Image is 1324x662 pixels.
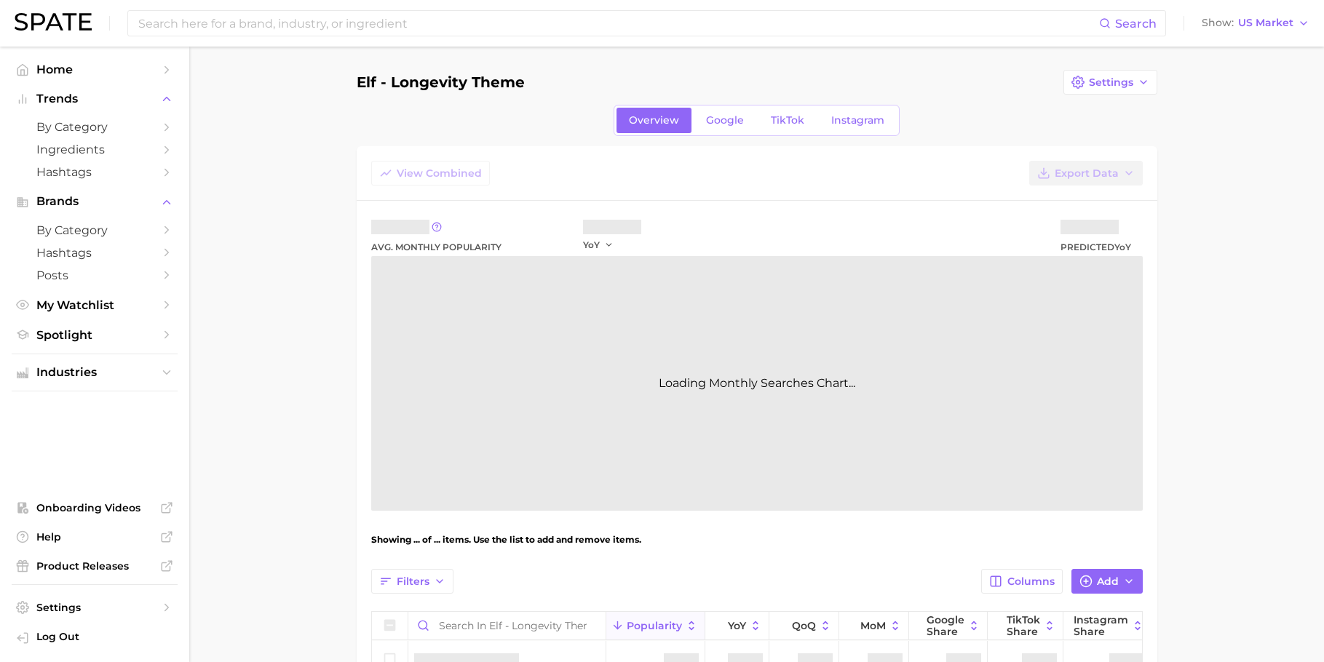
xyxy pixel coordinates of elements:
span: YoY [1114,242,1131,252]
span: Overview [629,114,679,127]
span: Google [706,114,744,127]
a: Overview [617,108,691,133]
span: YoY [583,239,600,251]
span: Search [1115,17,1157,31]
span: Onboarding Videos [36,501,153,514]
button: Settings [1063,70,1157,95]
a: Hashtags [12,161,178,183]
span: QoQ [792,620,816,631]
span: Predicted [1061,239,1131,256]
a: Ingredients [12,138,178,161]
button: Google Share [909,612,988,640]
span: Product Releases [36,559,153,573]
h1: elf - longevity theme [357,74,525,90]
button: Add [1071,569,1143,594]
a: Onboarding Videos [12,497,178,519]
button: MoM [839,612,909,640]
a: by Category [12,219,178,242]
span: Add [1097,575,1119,588]
span: Brands [36,195,153,208]
span: Settings [36,601,153,614]
span: Trends [36,92,153,105]
a: by Category [12,116,178,138]
span: MoM [860,620,886,631]
span: Home [36,63,153,76]
button: Brands [12,191,178,212]
a: Hashtags [12,242,178,264]
button: TikTok Share [988,612,1063,640]
button: Popularity [606,612,705,640]
button: Industries [12,362,178,383]
a: Log out. Currently logged in with e-mail jenny.zeng@spate.nyc. [12,626,178,650]
span: Popularity [627,620,682,631]
a: Settings [12,597,178,618]
span: Hashtags [36,246,153,260]
span: Instagram [831,114,884,127]
a: Posts [12,264,178,287]
a: Help [12,526,178,548]
button: YoY [583,239,614,251]
div: Showing ... of ... items. Use the list to add and remove items. [371,519,1143,560]
button: QoQ [769,612,839,640]
div: Loading Monthly Searches Chart... [371,256,1143,511]
span: Google Share [927,614,964,637]
button: Filters [371,569,453,594]
span: US Market [1238,19,1293,27]
a: Google [694,108,756,133]
span: View Combined [397,167,482,180]
button: Trends [12,88,178,110]
span: Ingredients [36,143,153,156]
span: YoY [728,620,746,631]
button: ShowUS Market [1198,14,1313,33]
a: Product Releases [12,555,178,577]
input: Search here for a brand, industry, or ingredient [137,11,1099,36]
button: View Combined [371,161,490,186]
span: Help [36,530,153,543]
a: TikTok [758,108,817,133]
a: My Watchlist [12,294,178,316]
span: Industries [36,366,153,379]
span: TikTok [771,114,804,127]
span: Show [1202,19,1234,27]
span: Export Data [1055,167,1119,180]
a: Instagram [819,108,897,133]
span: Settings [1089,76,1133,89]
button: Export Data [1029,161,1143,186]
span: Posts [36,268,153,282]
button: Columns [981,569,1062,594]
a: Home [12,58,178,81]
span: Filters [397,575,429,588]
span: TikTok Share [1007,614,1040,637]
span: My Watchlist [36,298,153,312]
button: Instagram Share [1063,612,1151,640]
input: Search in elf - longevity theme [408,612,606,639]
span: by Category [36,120,153,134]
span: Log Out [36,630,166,643]
div: Avg. Monthly Popularity [371,239,502,256]
a: Spotlight [12,324,178,346]
span: Hashtags [36,165,153,179]
span: Columns [1007,575,1055,588]
img: SPATE [15,13,92,31]
span: Instagram Share [1074,614,1128,637]
span: by Category [36,223,153,237]
button: YoY [705,612,769,640]
span: Spotlight [36,328,153,342]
